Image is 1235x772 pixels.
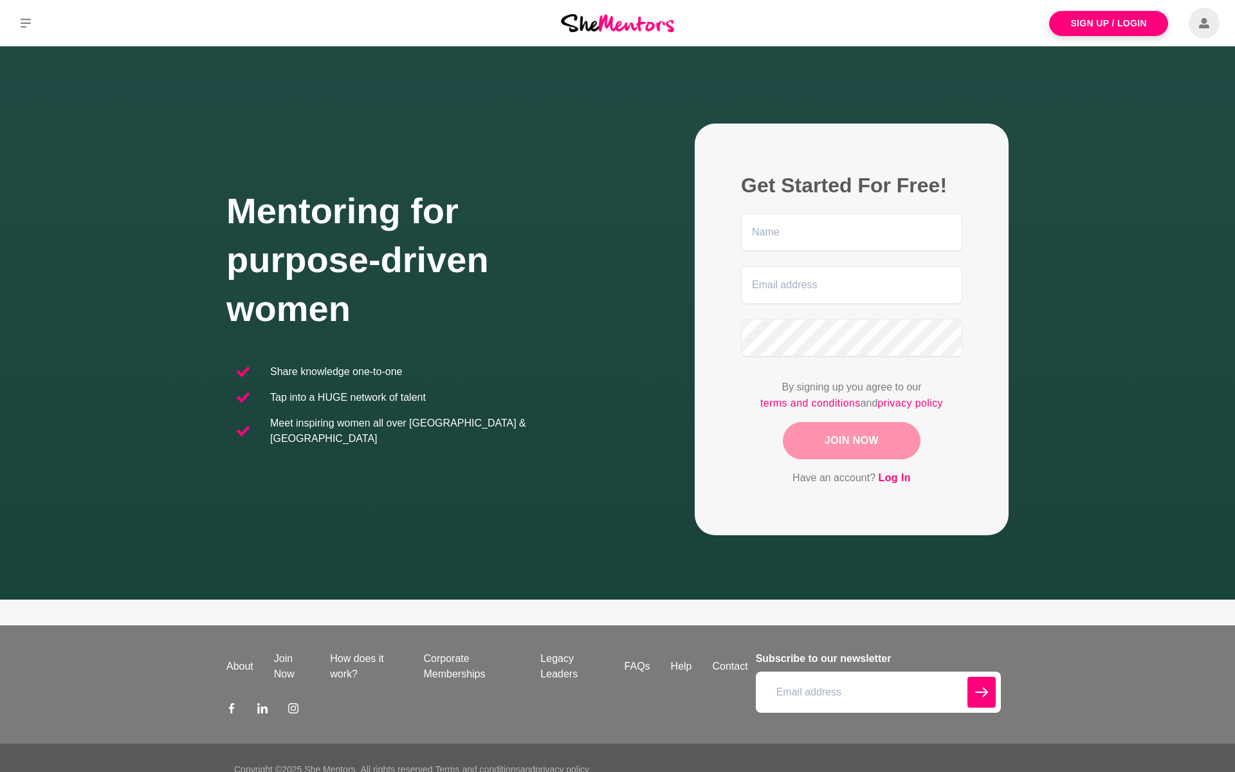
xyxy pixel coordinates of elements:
[741,380,962,412] p: By signing up you agree to our and
[741,266,962,304] input: Email address
[741,470,962,486] p: Have an account?
[741,214,962,251] input: Name
[288,703,298,718] a: Instagram
[257,703,268,718] a: LinkedIn
[530,651,614,682] a: Legacy Leaders
[270,364,402,380] p: Share knowledge one-to-one
[661,659,702,674] a: Help
[413,651,530,682] a: Corporate Memberships
[756,651,1001,666] h4: Subscribe to our newsletter
[561,14,674,32] img: She Mentors Logo
[264,651,320,682] a: Join Now
[741,172,962,198] h2: Get Started For Free!
[270,416,607,446] p: Meet inspiring women all over [GEOGRAPHIC_DATA] & [GEOGRAPHIC_DATA]
[702,659,758,674] a: Contact
[270,390,426,405] p: Tap into a HUGE network of talent
[614,659,661,674] a: FAQs
[756,672,1001,713] input: Email address
[879,470,911,486] a: Log In
[226,703,237,718] a: Facebook
[1049,11,1168,36] a: Sign Up / Login
[760,395,861,412] a: terms and conditions
[226,187,617,333] h1: Mentoring for purpose-driven women
[320,651,413,682] a: How does it work?
[216,659,264,674] a: About
[877,395,943,412] a: privacy policy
